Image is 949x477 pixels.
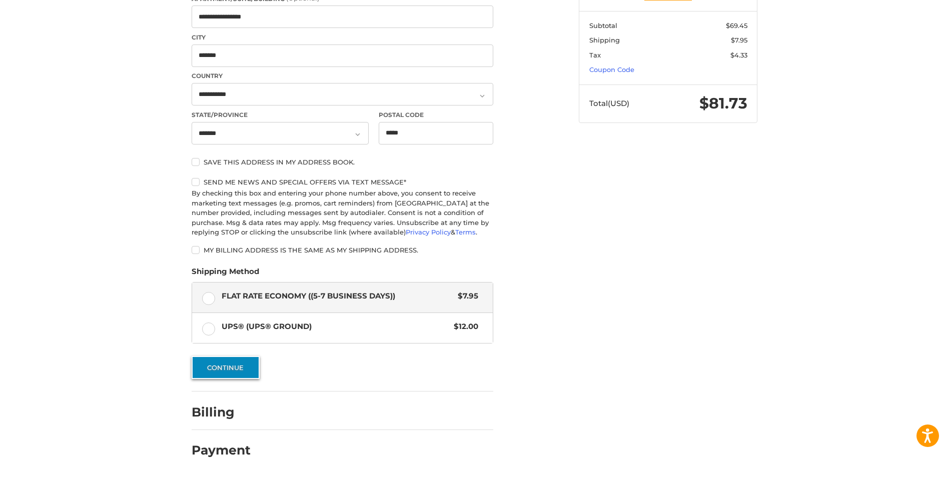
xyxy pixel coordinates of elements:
span: $12.00 [449,321,478,332]
label: Country [192,71,493,80]
span: $69.45 [726,21,747,29]
a: Privacy Policy [406,228,451,236]
span: $4.33 [730,51,747,59]
span: Flat Rate Economy ((5-7 Business Days)) [222,290,453,302]
a: Terms [455,228,476,236]
span: Shipping [589,36,620,44]
span: $7.95 [453,290,478,302]
span: Tax [589,51,601,59]
span: $7.95 [731,36,747,44]
label: Send me news and special offers via text message* [192,178,493,186]
span: $81.73 [699,94,747,112]
h2: Billing [192,404,250,420]
label: My billing address is the same as my shipping address. [192,246,493,254]
button: Continue [192,356,260,379]
label: Postal Code [379,110,494,119]
legend: Shipping Method [192,266,259,282]
span: Subtotal [589,21,617,29]
a: Coupon Code [589,65,634,73]
span: UPS® (UPS® Ground) [222,321,449,332]
h2: Payment [192,442,251,458]
label: City [192,33,493,42]
div: By checking this box and entering your phone number above, you consent to receive marketing text ... [192,188,493,237]
label: State/Province [192,110,369,119]
label: Save this address in my address book. [192,158,493,166]
span: Total (USD) [589,98,629,108]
